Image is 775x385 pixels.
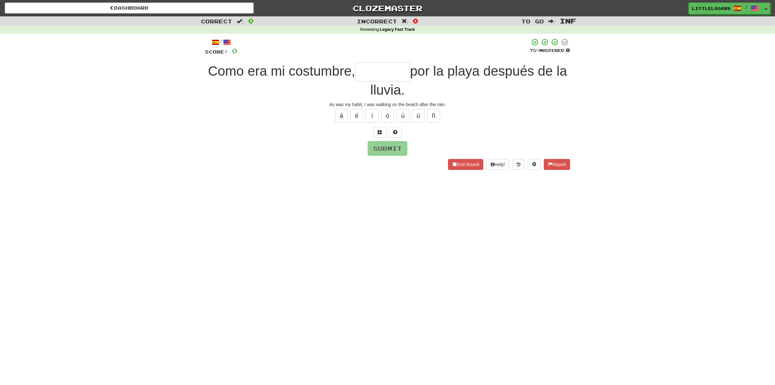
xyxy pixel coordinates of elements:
button: ú [396,109,409,122]
span: : [237,19,244,24]
span: 0 [248,17,254,25]
button: ñ [427,109,440,122]
button: Round history (alt+y) [512,159,525,170]
a: Dashboard [5,3,254,13]
button: End Round [448,159,483,170]
button: Single letter hint - you only get 1 per sentence and score half the points! alt+h [389,127,402,138]
span: 75 % [530,48,539,53]
span: Score: [205,49,228,54]
button: Help! [486,159,509,170]
strong: Legacy Fast Track [380,27,415,32]
span: Inf [560,17,576,25]
span: Correct [201,18,232,24]
span: : [402,19,409,24]
button: Switch sentence to multiple choice alt+p [373,127,386,138]
span: Incorrect [357,18,397,24]
span: : [548,19,555,24]
span: To go [521,18,544,24]
button: Report [544,159,570,170]
button: á [335,109,348,122]
a: Clozemaster [263,3,512,14]
button: Submit [368,141,407,156]
button: ó [381,109,394,122]
button: é [350,109,363,122]
span: 0 [232,47,237,55]
span: Como era mi costumbre, [208,63,355,79]
span: LittleLog428 [692,5,730,11]
button: ü [412,109,425,122]
button: í [366,109,379,122]
a: LittleLog428 / [689,3,762,14]
span: por la playa después de la lluvia. [370,63,567,97]
span: / [745,5,748,10]
div: Mastered [530,48,570,54]
div: As was my habit, I was walking on the beach after the rain. [205,101,570,108]
span: 0 [413,17,418,25]
div: / [205,38,237,46]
